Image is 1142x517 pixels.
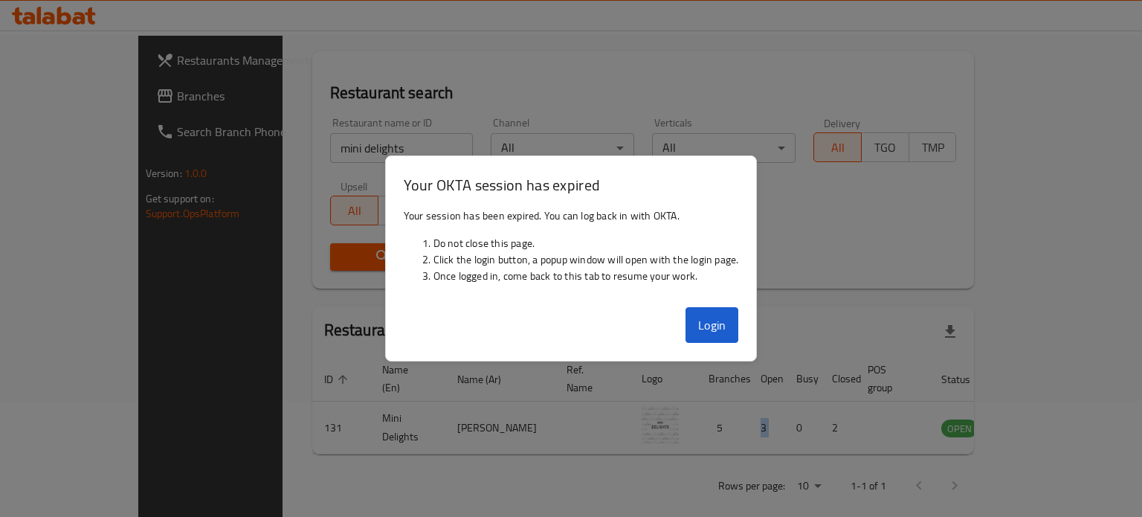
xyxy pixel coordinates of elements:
button: Login [685,307,739,343]
li: Do not close this page. [433,235,739,251]
li: Once logged in, come back to this tab to resume your work. [433,268,739,284]
h3: Your OKTA session has expired [404,174,739,196]
li: Click the login button, a popup window will open with the login page. [433,251,739,268]
div: Your session has been expired. You can log back in with OKTA. [386,202,757,301]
